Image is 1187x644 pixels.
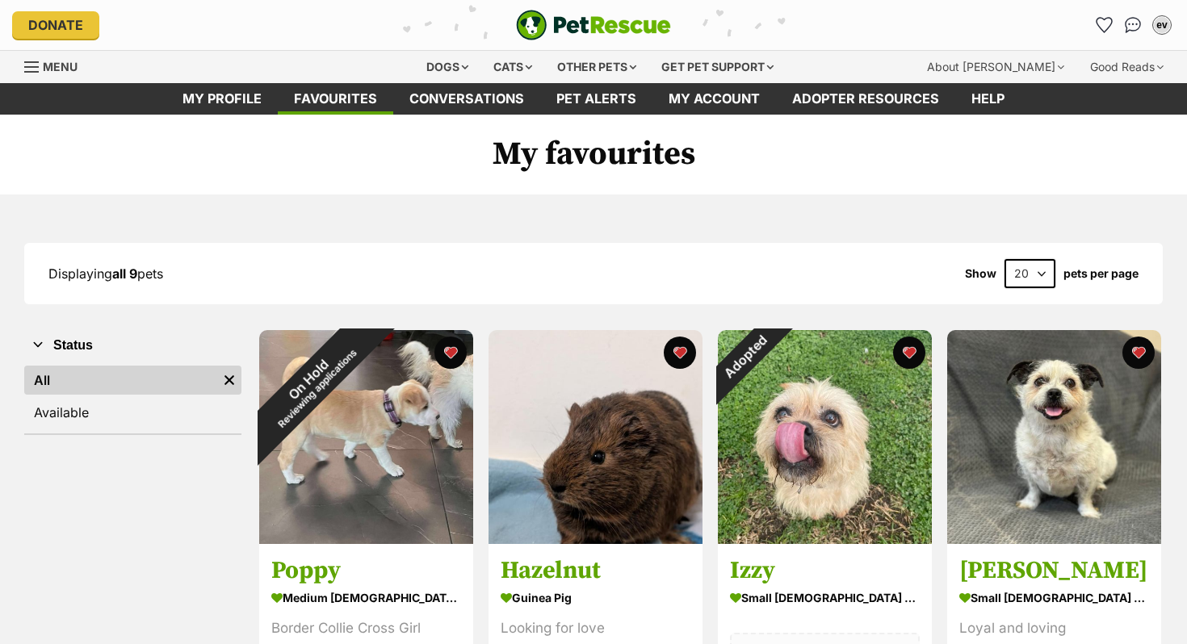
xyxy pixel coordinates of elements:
div: Border Collie Cross Girl [271,618,461,640]
button: favourite [1122,337,1155,369]
img: chat-41dd97257d64d25036548639549fe6c8038ab92f7586957e7f3b1b290dea8141.svg [1125,17,1142,33]
a: My account [652,83,776,115]
a: Help [955,83,1021,115]
div: Good Reads [1079,51,1175,83]
img: Izzy [718,330,932,544]
div: Loyal and loving [959,618,1149,640]
div: ev [1154,17,1170,33]
a: Adopted [718,531,932,547]
div: Get pet support [650,51,785,83]
span: Show [965,267,996,280]
a: Pet alerts [540,83,652,115]
h3: Hazelnut [501,556,690,587]
button: favourite [893,337,925,369]
button: favourite [664,337,696,369]
div: small [DEMOGRAPHIC_DATA] Dog [730,587,920,610]
a: Favourites [1091,12,1117,38]
a: Remove filter [217,366,241,395]
div: About [PERSON_NAME] [916,51,1076,83]
div: Adopted [697,309,793,405]
h3: [PERSON_NAME] [959,556,1149,587]
a: Adopter resources [776,83,955,115]
div: Guinea Pig [501,587,690,610]
button: favourite [434,337,467,369]
div: medium [DEMOGRAPHIC_DATA] Dog [271,587,461,610]
a: My profile [166,83,278,115]
a: All [24,366,217,395]
div: Status [24,362,241,433]
span: Displaying pets [48,266,163,282]
ul: Account quick links [1091,12,1175,38]
h3: Poppy [271,556,461,587]
label: pets per page [1063,267,1139,280]
a: Donate [12,11,99,39]
h3: Izzy [730,556,920,587]
div: Looking for love [501,618,690,640]
button: Status [24,335,241,356]
div: Cats [482,51,543,83]
a: PetRescue [516,10,671,40]
span: Menu [43,60,78,73]
div: Other pets [546,51,648,83]
div: Dogs [415,51,480,83]
img: Hazelnut [489,330,703,544]
a: Available [24,398,241,427]
a: Conversations [1120,12,1146,38]
button: My account [1149,12,1175,38]
img: Poppy [259,330,473,544]
img: logo-e224e6f780fb5917bec1dbf3a21bbac754714ae5b6737aabdf751b685950b380.svg [516,10,671,40]
img: Marty [947,330,1161,544]
div: small [DEMOGRAPHIC_DATA] Dog [959,587,1149,610]
a: On HoldReviewing applications [259,531,473,547]
strong: all 9 [112,266,137,282]
div: On Hold [224,295,402,473]
a: conversations [393,83,540,115]
a: Menu [24,51,89,80]
span: Reviewing applications [276,347,359,430]
a: Favourites [278,83,393,115]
